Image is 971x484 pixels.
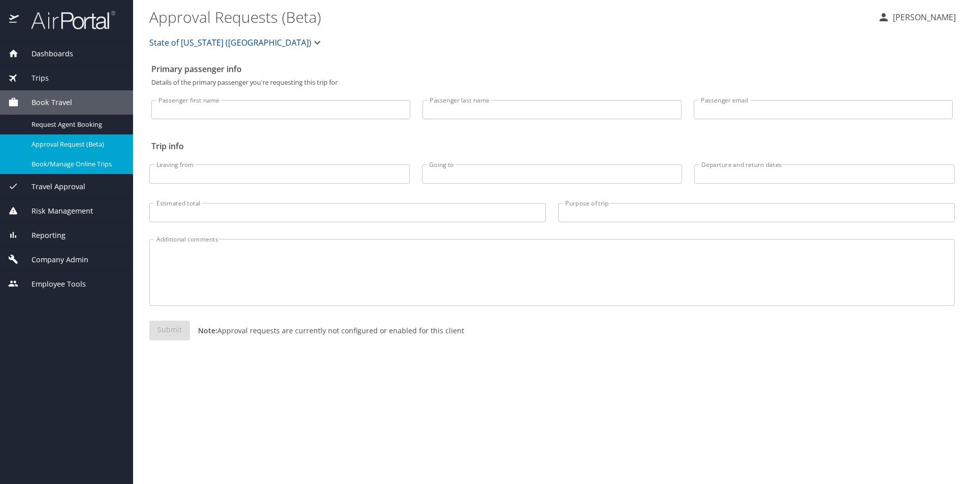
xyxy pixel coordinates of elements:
[19,97,72,108] span: Book Travel
[198,326,217,335] strong: Note:
[890,11,956,23] p: [PERSON_NAME]
[31,120,121,129] span: Request Agent Booking
[190,325,464,336] p: Approval requests are currently not configured or enabled for this client
[149,1,869,32] h1: Approval Requests (Beta)
[31,140,121,149] span: Approval Request (Beta)
[151,138,953,154] h2: Trip info
[151,61,953,77] h2: Primary passenger info
[19,230,66,241] span: Reporting
[149,36,311,50] span: State of [US_STATE] ([GEOGRAPHIC_DATA])
[20,10,115,30] img: airportal-logo.png
[873,8,960,26] button: [PERSON_NAME]
[19,205,93,217] span: Risk Management
[19,254,88,265] span: Company Admin
[19,279,86,290] span: Employee Tools
[19,73,49,84] span: Trips
[151,79,953,86] p: Details of the primary passenger you're requesting this trip for
[19,48,73,59] span: Dashboards
[31,159,121,169] span: Book/Manage Online Trips
[9,10,20,30] img: icon-airportal.png
[19,181,85,192] span: Travel Approval
[145,32,328,53] button: State of [US_STATE] ([GEOGRAPHIC_DATA])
